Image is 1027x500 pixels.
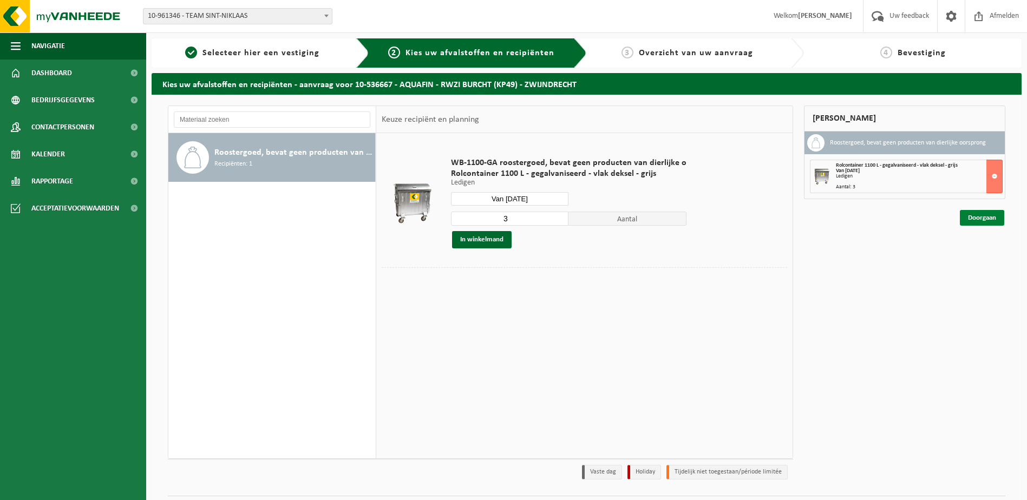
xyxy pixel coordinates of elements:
[582,465,622,479] li: Vaste dag
[451,157,686,168] span: WB-1100-GA roostergoed, bevat geen producten van dierlijke o
[214,159,252,169] span: Recipiënten: 1
[836,162,958,168] span: Rolcontainer 1100 L - gegalvaniseerd - vlak deksel - grijs
[157,47,348,60] a: 1Selecteer hier een vestiging
[214,146,372,159] span: Roostergoed, bevat geen producten van dierlijke oorsprong
[836,185,1002,190] div: Aantal: 3
[452,231,512,248] button: In winkelmand
[143,9,332,24] span: 10-961346 - TEAM SINT-NIKLAAS
[168,133,376,182] button: Roostergoed, bevat geen producten van dierlijke oorsprong Recipiënten: 1
[836,168,860,174] strong: Van [DATE]
[152,73,1022,94] h2: Kies uw afvalstoffen en recipiënten - aanvraag voor 10-536667 - AQUAFIN - RWZI BURCHT (KP49) - ZW...
[898,49,946,57] span: Bevestiging
[451,179,686,187] p: Ledigen
[143,8,332,24] span: 10-961346 - TEAM SINT-NIKLAAS
[622,47,633,58] span: 3
[388,47,400,58] span: 2
[830,134,986,152] h3: Roostergoed, bevat geen producten van dierlijke oorsprong
[666,465,788,479] li: Tijdelijk niet toegestaan/période limitée
[960,210,1004,226] a: Doorgaan
[376,106,485,133] div: Keuze recipiënt en planning
[804,106,1005,131] div: [PERSON_NAME]
[31,195,119,222] span: Acceptatievoorwaarden
[174,111,370,128] input: Materiaal zoeken
[836,174,1002,179] div: Ledigen
[31,60,72,87] span: Dashboard
[639,49,753,57] span: Overzicht van uw aanvraag
[568,212,686,226] span: Aantal
[798,12,852,20] strong: [PERSON_NAME]
[31,141,65,168] span: Kalender
[31,32,65,60] span: Navigatie
[451,168,686,179] span: Rolcontainer 1100 L - gegalvaniseerd - vlak deksel - grijs
[202,49,319,57] span: Selecteer hier een vestiging
[31,168,73,195] span: Rapportage
[31,114,94,141] span: Contactpersonen
[880,47,892,58] span: 4
[627,465,661,479] li: Holiday
[451,192,569,206] input: Selecteer datum
[405,49,554,57] span: Kies uw afvalstoffen en recipiënten
[31,87,95,114] span: Bedrijfsgegevens
[185,47,197,58] span: 1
